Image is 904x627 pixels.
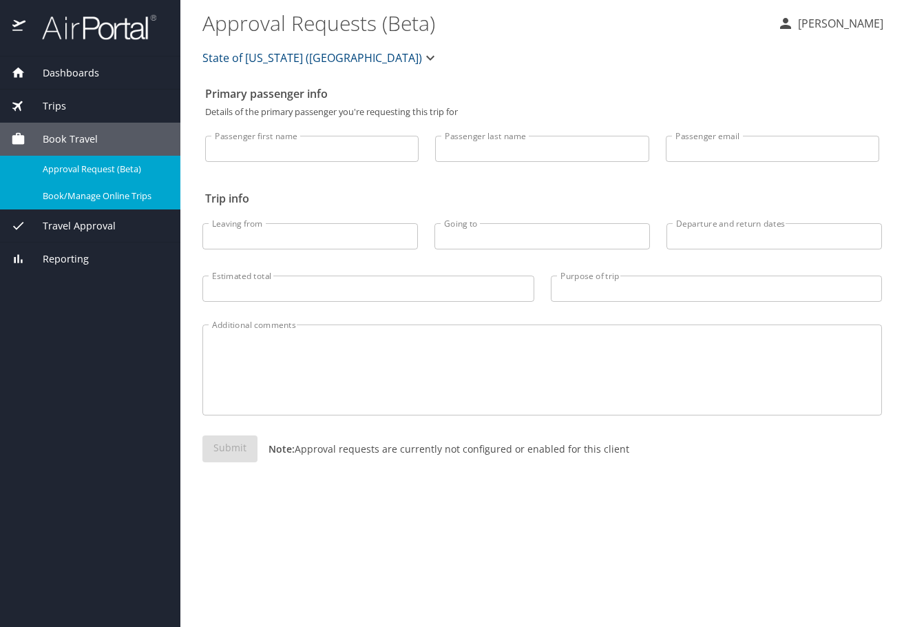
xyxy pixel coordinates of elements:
[257,442,629,456] p: Approval requests are currently not configured or enabled for this client
[202,1,766,44] h1: Approval Requests (Beta)
[25,251,89,267] span: Reporting
[25,99,66,114] span: Trips
[197,44,444,72] button: State of [US_STATE] ([GEOGRAPHIC_DATA])
[25,132,98,147] span: Book Travel
[12,14,27,41] img: icon-airportal.png
[794,15,883,32] p: [PERSON_NAME]
[43,163,164,176] span: Approval Request (Beta)
[202,48,422,68] span: State of [US_STATE] ([GEOGRAPHIC_DATA])
[43,189,164,203] span: Book/Manage Online Trips
[27,14,156,41] img: airportal-logo.png
[772,11,889,36] button: [PERSON_NAME]
[205,107,879,116] p: Details of the primary passenger you're requesting this trip for
[25,65,99,81] span: Dashboards
[25,218,116,234] span: Travel Approval
[205,83,879,105] h2: Primary passenger info
[269,442,295,455] strong: Note:
[205,187,879,209] h2: Trip info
